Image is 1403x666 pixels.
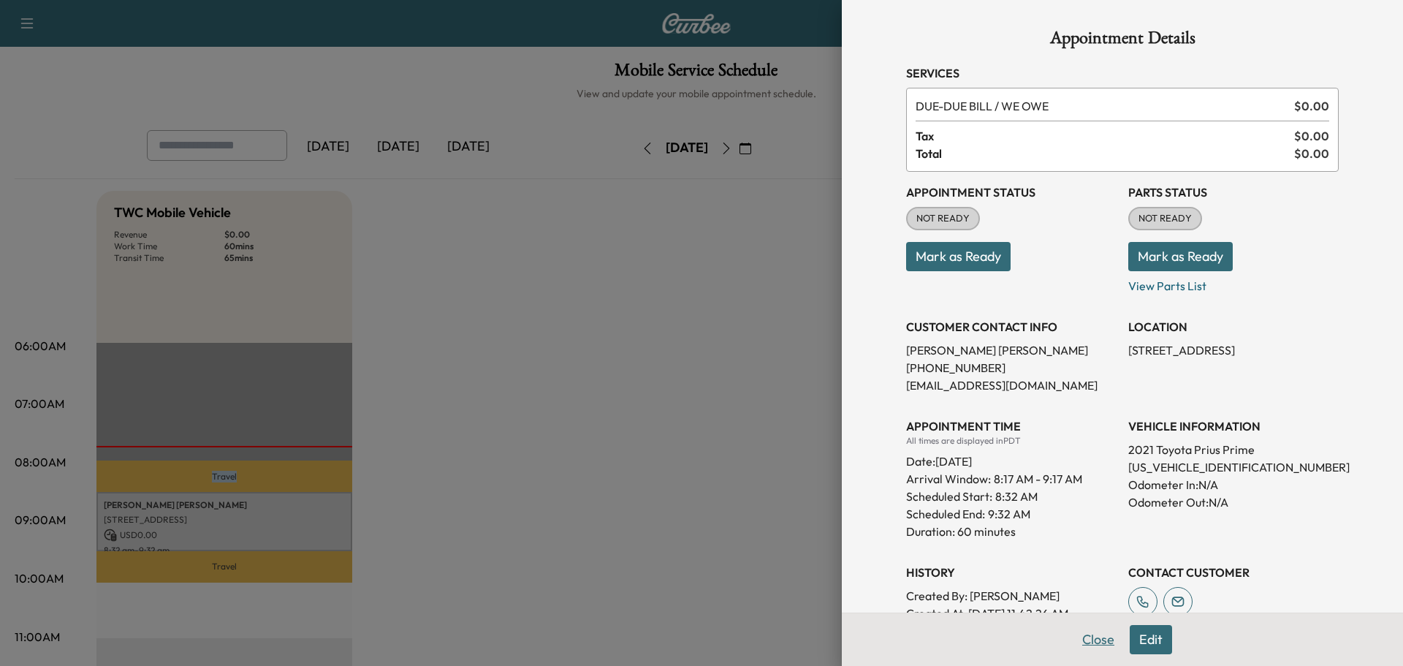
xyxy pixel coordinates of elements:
span: NOT READY [1130,211,1201,226]
h3: CONTACT CUSTOMER [1128,564,1339,581]
h3: Parts Status [1128,183,1339,201]
h3: CUSTOMER CONTACT INFO [906,318,1117,336]
button: Edit [1130,625,1172,654]
p: View Parts List [1128,271,1339,295]
button: Close [1073,625,1124,654]
button: Mark as Ready [1128,242,1233,271]
h1: Appointment Details [906,29,1339,53]
p: Arrival Window: [906,470,1117,488]
p: Scheduled End: [906,505,985,523]
p: [EMAIL_ADDRESS][DOMAIN_NAME] [906,376,1117,394]
h3: LOCATION [1128,318,1339,336]
p: Created By : [PERSON_NAME] [906,587,1117,605]
button: Mark as Ready [906,242,1011,271]
span: NOT READY [908,211,978,226]
h3: VEHICLE INFORMATION [1128,417,1339,435]
span: $ 0.00 [1294,127,1329,145]
span: $ 0.00 [1294,97,1329,115]
span: Tax [916,127,1294,145]
div: Date: [DATE] [906,447,1117,470]
span: 8:17 AM - 9:17 AM [994,470,1082,488]
h3: APPOINTMENT TIME [906,417,1117,435]
h3: Appointment Status [906,183,1117,201]
p: 9:32 AM [988,505,1030,523]
p: [STREET_ADDRESS] [1128,341,1339,359]
p: [US_VEHICLE_IDENTIFICATION_NUMBER] [1128,458,1339,476]
p: 8:32 AM [995,488,1038,505]
span: DUE BILL / WE OWE [916,97,1288,115]
p: Odometer In: N/A [1128,476,1339,493]
p: Duration: 60 minutes [906,523,1117,540]
span: Total [916,145,1294,162]
p: Created At : [DATE] 11:42:26 AM [906,605,1117,622]
div: All times are displayed in PDT [906,435,1117,447]
span: $ 0.00 [1294,145,1329,162]
p: [PHONE_NUMBER] [906,359,1117,376]
h3: Services [906,64,1339,82]
p: Scheduled Start: [906,488,992,505]
p: Odometer Out: N/A [1128,493,1339,511]
h3: History [906,564,1117,581]
p: [PERSON_NAME] [PERSON_NAME] [906,341,1117,359]
p: 2021 Toyota Prius Prime [1128,441,1339,458]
